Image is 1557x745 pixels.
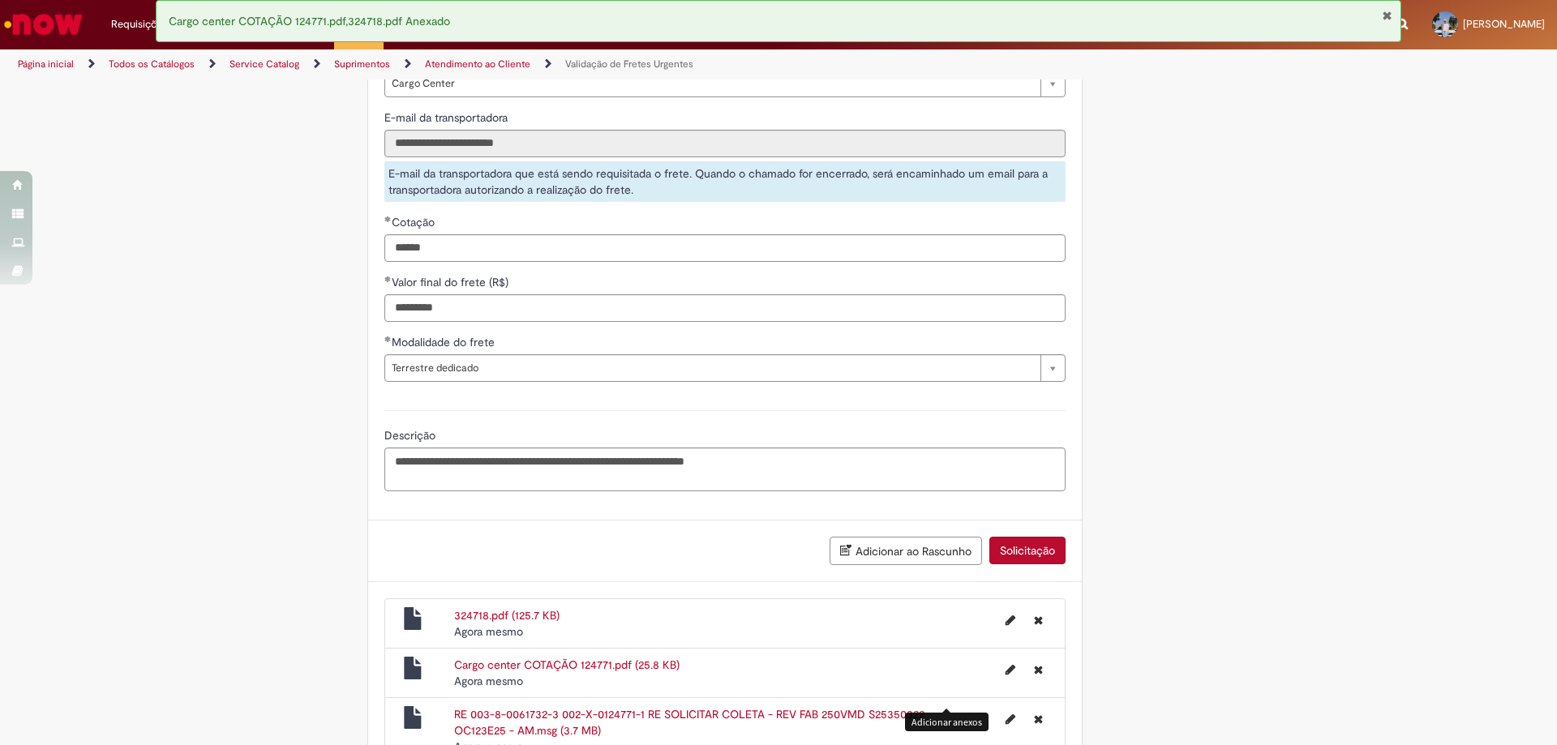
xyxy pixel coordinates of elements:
[12,49,1026,79] ul: Trilhas de página
[996,657,1025,683] button: Editar nome de arquivo Cargo center COTAÇÃO 124771.pdf
[169,14,450,28] span: Cargo center COTAÇÃO 124771.pdf,324718.pdf Anexado
[454,674,523,688] time: 28/08/2025 16:30:33
[454,624,523,639] span: Agora mesmo
[454,674,523,688] span: Agora mesmo
[384,447,1066,491] textarea: Descrição
[830,537,982,565] button: Adicionar ao Rascunho
[392,215,438,229] span: Cotação
[109,58,195,71] a: Todos os Catálogos
[454,657,680,672] a: Cargo center COTAÇÃO 124771.pdf (25.8 KB)
[392,71,1032,96] span: Cargo Center
[454,608,560,623] a: 324718.pdf (125.7 KB)
[454,624,523,639] time: 28/08/2025 16:30:33
[1382,9,1392,22] button: Fechar Notificação
[392,355,1032,381] span: Terrestre dedicado
[392,335,498,349] span: Modalidade do frete
[384,276,392,282] span: Obrigatório Preenchido
[384,336,392,342] span: Obrigatório Preenchido
[1024,706,1053,732] button: Excluir RE 003-8-0061732-3 002-X-0124771-1 RE SOLICITAR COLETA - REV FAB 250VMD S25350322 OC123E2...
[2,8,85,41] img: ServiceNow
[18,58,74,71] a: Página inicial
[384,130,1066,157] input: E-mail da transportadora
[384,428,439,443] span: Descrição
[384,216,392,222] span: Obrigatório Preenchido
[1463,17,1545,31] span: [PERSON_NAME]
[1024,607,1053,633] button: Excluir 324718.pdf
[989,537,1066,564] button: Solicitação
[334,58,390,71] a: Suprimentos
[1024,657,1053,683] button: Excluir Cargo center COTAÇÃO 124771.pdf
[996,607,1025,633] button: Editar nome de arquivo 324718.pdf
[111,16,168,32] span: Requisições
[565,58,693,71] a: Validação de Fretes Urgentes
[996,706,1025,732] button: Editar nome de arquivo RE 003-8-0061732-3 002-X-0124771-1 RE SOLICITAR COLETA - REV FAB 250VMD S2...
[425,58,530,71] a: Atendimento ao Cliente
[454,707,924,738] a: RE 003-8-0061732-3 002-X-0124771-1 RE SOLICITAR COLETA - REV FAB 250VMD S25350322 OC123E25 - AM.m...
[384,234,1066,262] input: Cotação
[384,161,1066,202] div: E-mail da transportadora que está sendo requisitada o frete. Quando o chamado for encerrado, será...
[384,110,511,125] span: Somente leitura - E-mail da transportadora
[392,275,512,289] span: Valor final do frete (R$)
[905,713,989,731] div: Adicionar anexos
[229,58,299,71] a: Service Catalog
[384,294,1066,322] input: Valor final do frete (R$)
